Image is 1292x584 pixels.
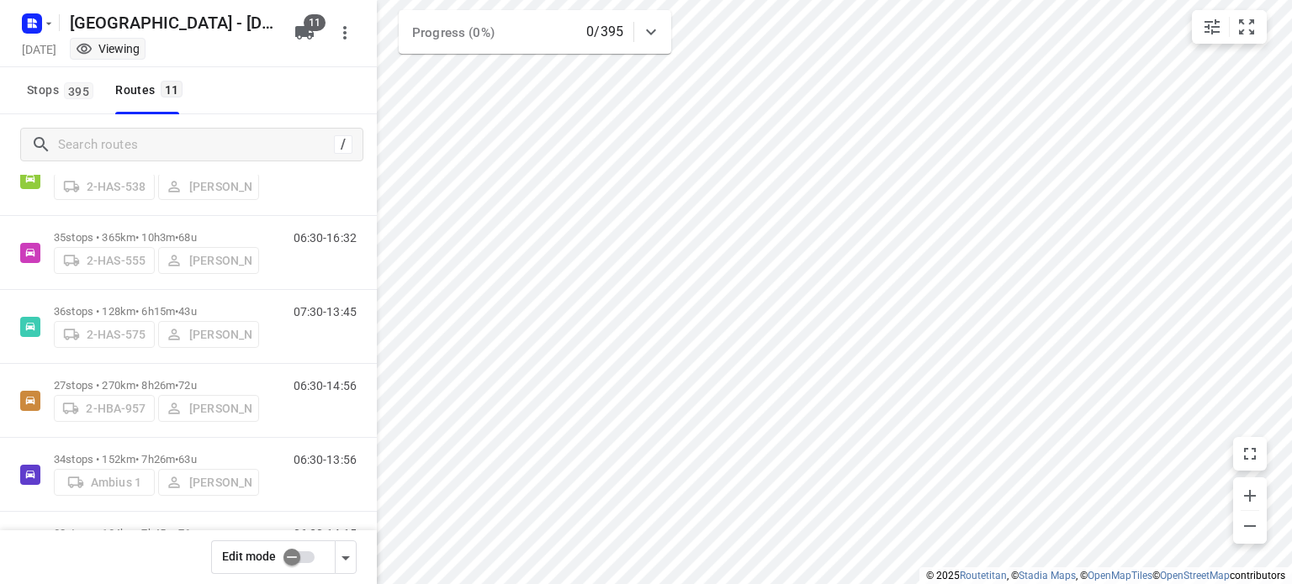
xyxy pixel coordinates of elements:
[336,546,356,567] div: Driver app settings
[178,527,196,539] span: 76u
[178,231,196,244] span: 68u
[222,550,276,563] span: Edit mode
[1192,10,1267,44] div: small contained button group
[64,82,93,99] span: 395
[288,16,321,50] button: 11
[175,527,178,539] span: •
[294,231,357,245] p: 06:30-16:32
[54,527,259,539] p: 38 stops • 134km • 7h45m
[304,14,326,31] span: 11
[175,379,178,392] span: •
[27,80,98,101] span: Stops
[1160,570,1230,581] a: OpenStreetMap
[412,25,495,40] span: Progress (0%)
[54,379,259,392] p: 27 stops • 270km • 8h26m
[334,135,352,154] div: /
[1088,570,1152,581] a: OpenMapTiles
[294,379,357,392] p: 06:30-14:56
[54,231,259,244] p: 35 stops • 365km • 10h3m
[960,570,1007,581] a: Routetitan
[926,570,1285,581] li: © 2025 , © , © © contributors
[76,40,140,57] div: You are currently in view mode. To make any changes, go to edit project.
[54,305,259,318] p: 36 stops • 128km • 6h15m
[175,305,178,318] span: •
[115,80,188,101] div: Routes
[1195,10,1229,44] button: Map settings
[328,16,362,50] button: More
[161,81,183,97] span: 11
[178,379,196,392] span: 72u
[1230,10,1263,44] button: Fit zoom
[58,132,334,158] input: Search routes
[175,231,178,244] span: •
[54,453,259,466] p: 34 stops • 152km • 7h26m
[1019,570,1076,581] a: Stadia Maps
[294,453,357,466] p: 06:30-13:56
[399,10,671,54] div: Progress (0%)0/395
[178,305,196,318] span: 43u
[178,453,196,466] span: 63u
[294,305,357,318] p: 07:30-13:45
[294,527,357,540] p: 06:30-14:15
[586,22,623,42] p: 0/395
[175,453,178,466] span: •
